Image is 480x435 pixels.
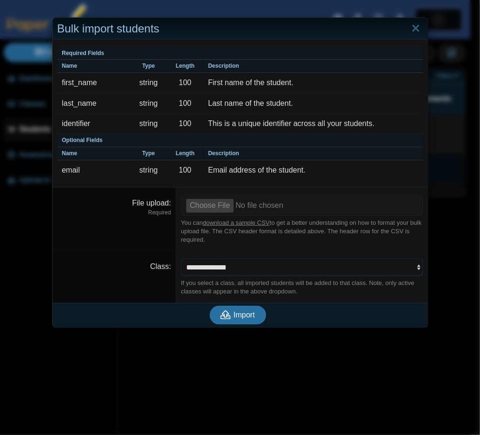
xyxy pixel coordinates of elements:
th: Name [57,147,131,160]
label: File upload [132,199,171,207]
td: First name of the student. [204,73,423,93]
div: Bulk import students [53,18,428,40]
th: Length [167,147,204,160]
td: last_name [57,94,131,114]
th: Type [130,147,167,160]
td: email [57,160,131,180]
th: Description [204,60,423,73]
th: Type [130,60,167,73]
dfn: Required [57,209,171,217]
a: download a sample CSV [203,219,269,226]
td: Email address of the student. [204,160,423,180]
td: 100 [167,73,204,93]
td: 100 [167,114,204,134]
label: Class [150,262,171,270]
th: Optional Fields [57,134,423,147]
td: 100 [167,160,204,180]
td: string [130,73,167,93]
td: string [130,114,167,134]
td: string [130,160,167,180]
td: identifier [57,114,131,134]
td: This is a unique identifier across all your students. [204,114,423,134]
th: Description [204,147,423,160]
td: first_name [57,73,131,93]
td: 100 [167,94,204,114]
span: Import [234,311,255,319]
th: Length [167,60,204,73]
div: You can to get a better understanding on how to format your bulk upload file. The CSV header form... [181,219,423,245]
th: Required Fields [57,47,423,60]
button: Import [210,306,266,324]
a: Close [409,21,423,37]
td: Last name of the student. [204,94,423,114]
td: string [130,94,167,114]
th: Name [57,60,131,73]
div: If you select a class, all imported students will be added to that class. Note, only active class... [181,279,423,296]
